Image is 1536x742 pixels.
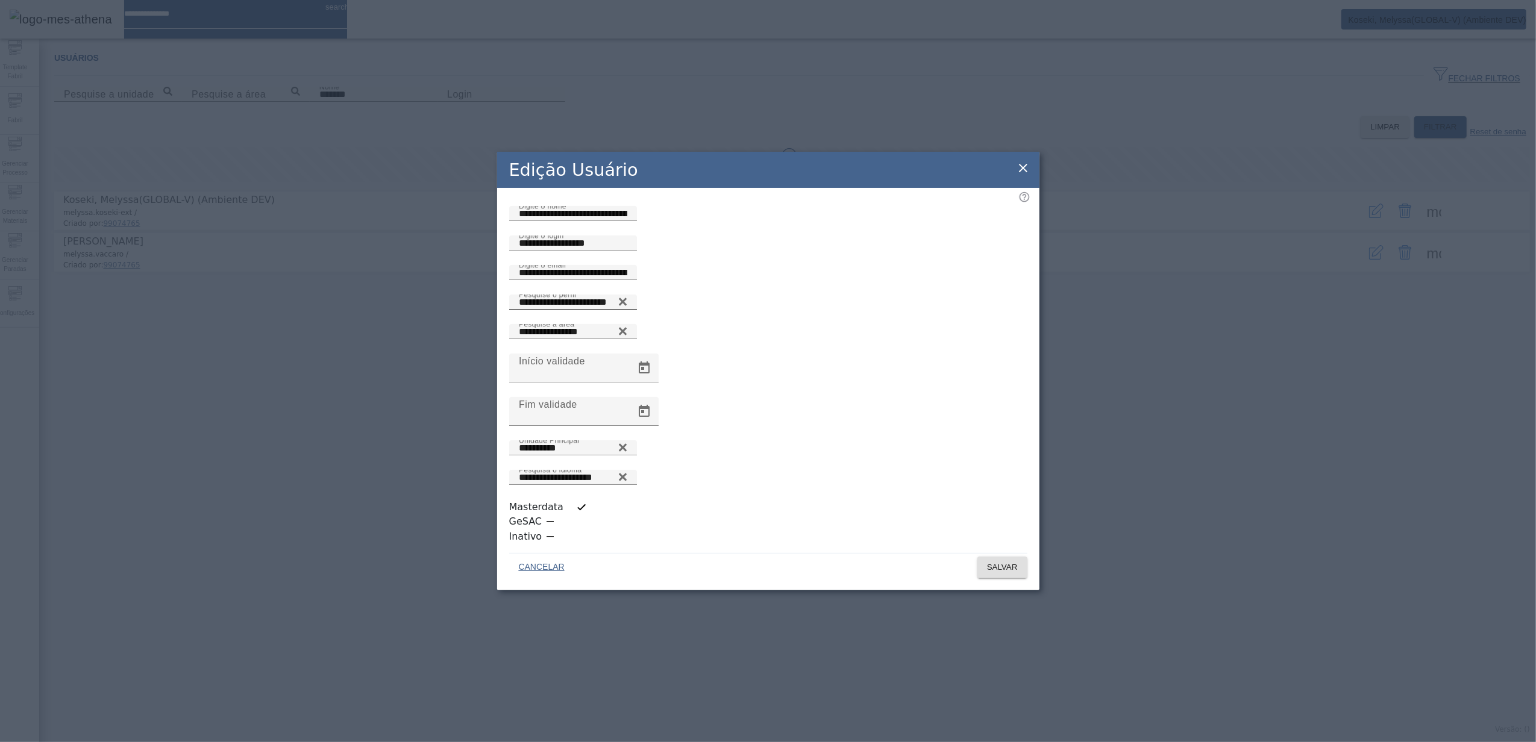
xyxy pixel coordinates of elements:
span: CANCELAR [519,561,565,573]
mat-label: Unidade Principal [519,437,579,444]
button: Open calendar [630,354,659,382]
mat-label: Digite o nome [519,202,566,210]
mat-label: Digite o login [519,232,564,240]
button: Open calendar [630,397,659,426]
mat-label: Pesquise o perfil [519,291,576,299]
label: Masterdata [509,500,566,514]
button: CANCELAR [509,556,574,578]
input: Number [519,441,627,455]
mat-label: Pesquisa o idioma [519,466,581,474]
label: GeSAC [509,514,545,529]
mat-label: Pesquise a área [519,320,574,328]
input: Number [519,470,627,485]
label: Inativo [509,529,545,544]
mat-label: Início validade [519,356,585,366]
span: SALVAR [987,561,1018,573]
input: Number [519,295,627,310]
button: SALVAR [977,556,1027,578]
mat-label: Digite o email [519,261,566,269]
h2: Edição Usuário [509,157,638,183]
input: Number [519,325,627,339]
mat-label: Fim validade [519,399,577,410]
